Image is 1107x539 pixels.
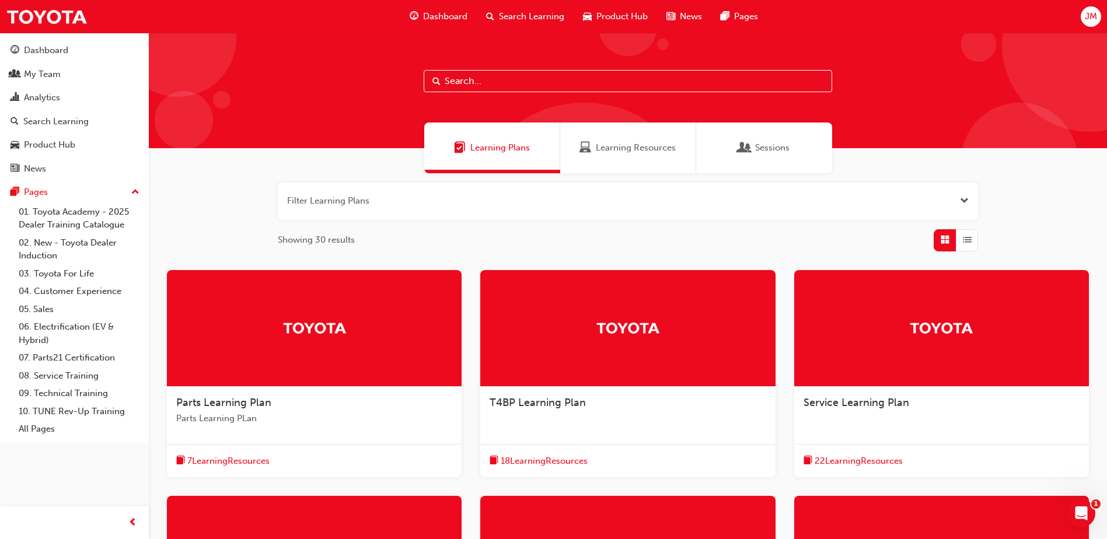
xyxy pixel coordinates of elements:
[574,5,657,29] a: car-iconProduct Hub
[499,10,564,23] span: Search Learning
[804,454,903,468] button: book-icon22LearningResources
[23,115,89,128] div: Search Learning
[410,9,418,24] span: guage-icon
[490,454,588,468] button: book-icon18LearningResources
[14,420,144,438] a: All Pages
[470,141,530,155] span: Learning Plans
[14,203,144,234] a: 01. Toyota Academy - 2025 Dealer Training Catalogue
[960,194,969,208] button: Open the filter
[583,9,592,24] span: car-icon
[5,87,144,108] a: Analytics
[128,516,137,530] span: prev-icon
[454,141,466,155] span: Learning Plans
[579,141,591,155] span: Learning Resources
[5,37,144,181] button: DashboardMy TeamAnalyticsSearch LearningProduct HubNews
[14,349,144,367] a: 07. Parts21 Certification
[1091,499,1101,509] span: 1
[187,454,270,468] span: 7 Learning Resources
[432,75,441,88] span: Search
[909,317,973,338] img: Trak
[794,270,1089,478] a: TrakService Learning Planbook-icon22LearningResources
[490,454,498,468] span: book-icon
[5,64,144,85] a: My Team
[486,9,494,24] span: search-icon
[815,454,903,468] span: 22 Learning Resources
[596,317,660,338] img: Trak
[11,164,19,174] span: news-icon
[11,69,19,80] span: people-icon
[176,454,185,468] span: book-icon
[11,140,19,150] span: car-icon
[5,111,144,132] a: Search Learning
[596,10,648,23] span: Product Hub
[657,5,711,29] a: news-iconNews
[423,10,467,23] span: Dashboard
[680,10,702,23] span: News
[24,68,61,81] div: My Team
[14,234,144,265] a: 02. New - Toyota Dealer Induction
[490,396,586,409] span: T4BP Learning Plan
[477,5,574,29] a: search-iconSearch Learning
[14,384,144,402] a: 09. Technical Training
[1085,10,1097,23] span: JM
[11,93,19,103] span: chart-icon
[596,141,676,155] span: Learning Resources
[14,265,144,283] a: 03. Toyota For Life
[734,10,758,23] span: Pages
[24,162,46,176] div: News
[5,158,144,180] a: News
[739,141,750,155] span: Sessions
[5,134,144,156] a: Product Hub
[1067,499,1095,527] iframe: Intercom live chat
[176,454,270,468] button: book-icon7LearningResources
[804,396,909,409] span: Service Learning Plan
[11,45,19,56] span: guage-icon
[176,396,271,409] span: Parts Learning Plan
[6,3,88,30] img: Trak
[501,454,588,468] span: 18 Learning Resources
[282,317,347,338] img: Trak
[560,123,696,173] a: Learning ResourcesLearning Resources
[480,270,775,478] a: TrakT4BP Learning Planbook-icon18LearningResources
[24,91,60,104] div: Analytics
[167,270,462,478] a: TrakParts Learning PlanParts Learning PLanbook-icon7LearningResources
[5,181,144,203] button: Pages
[24,138,75,152] div: Product Hub
[24,44,68,57] div: Dashboard
[400,5,477,29] a: guage-iconDashboard
[666,9,675,24] span: news-icon
[24,185,48,199] div: Pages
[721,9,729,24] span: pages-icon
[1081,6,1101,27] button: JM
[176,412,452,425] span: Parts Learning PLan
[278,233,355,247] span: Showing 30 results
[424,70,832,92] input: Search...
[424,123,560,173] a: Learning PlansLearning Plans
[14,402,144,421] a: 10. TUNE Rev-Up Training
[14,282,144,300] a: 04. Customer Experience
[941,233,949,247] span: Grid
[14,300,144,318] a: 05. Sales
[14,318,144,349] a: 06. Electrification (EV & Hybrid)
[5,40,144,61] a: Dashboard
[696,123,832,173] a: SessionsSessions
[963,233,972,247] span: List
[131,185,139,200] span: up-icon
[11,187,19,198] span: pages-icon
[711,5,767,29] a: pages-iconPages
[14,367,144,385] a: 08. Service Training
[804,454,812,468] span: book-icon
[755,141,790,155] span: Sessions
[11,117,19,127] span: search-icon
